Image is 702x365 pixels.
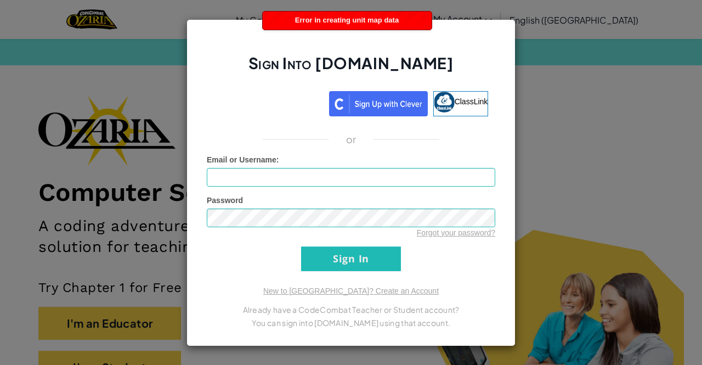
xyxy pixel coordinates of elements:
span: ClassLink [455,97,488,105]
span: Email or Username [207,155,276,164]
a: New to [GEOGRAPHIC_DATA]? Create an Account [263,287,439,295]
iframe: Sign in with Google Button [208,90,329,114]
span: Password [207,196,243,205]
h2: Sign Into [DOMAIN_NAME] [207,53,495,85]
p: Already have a CodeCombat Teacher or Student account? [207,303,495,316]
img: clever_sso_button@2x.png [329,91,428,116]
a: Forgot your password? [417,228,495,237]
p: You can sign into [DOMAIN_NAME] using that account. [207,316,495,329]
p: or [346,133,356,146]
img: classlink-logo-small.png [434,92,455,113]
span: Error in creating unit map data [295,16,399,24]
label: : [207,154,279,165]
input: Sign In [301,246,401,271]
